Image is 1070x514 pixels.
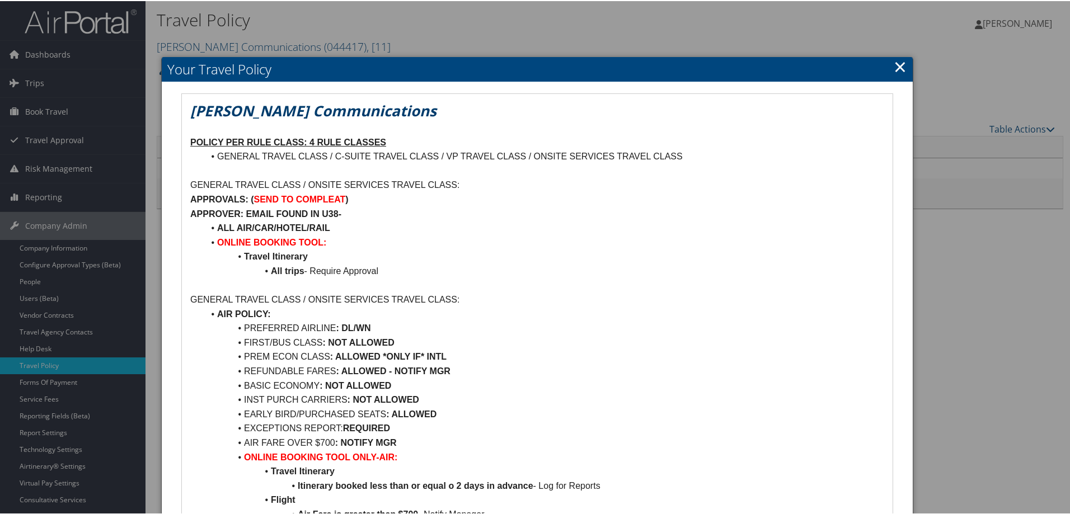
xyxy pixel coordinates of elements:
[204,334,884,349] li: FIRST/BUS CLASS
[251,194,254,203] strong: (
[204,378,884,392] li: BASIC ECONOMY
[204,478,884,492] li: - Log for Reports
[204,363,884,378] li: REFUNDABLE FARES
[335,437,397,446] strong: : NOTIFY MGR
[298,480,533,489] strong: Itinerary booked less than or equal o 2 days in advance
[254,194,346,203] strong: SEND TO COMPLEAT
[190,100,437,120] em: [PERSON_NAME] Communications
[204,263,884,277] li: - Require Approval
[894,54,907,77] a: Close
[204,320,884,334] li: PREFERRED AIRLINE
[336,322,370,332] strong: : DL/WN
[190,291,884,306] p: GENERAL TRAVEL CLASS / ONSITE SERVICES TRAVEL CLASS:
[190,136,386,146] u: POLICY PER RULE CLASS: 4 RULE CLASSES
[204,420,884,435] li: EXCEPTIONS REPORT:
[204,148,884,163] li: GENERAL TRAVEL CLASS / C-SUITE TRAVEL CLASS / VP TRAVEL CLASS / ONSITE SERVICES TRAVEL CLASS
[336,365,450,375] strong: : ALLOWED - NOTIFY MGR
[386,408,437,418] strong: : ALLOWED
[204,435,884,449] li: AIR FARE OVER $700
[190,177,884,191] p: GENERAL TRAVEL CLASS / ONSITE SERVICES TRAVEL CLASS:
[244,251,308,260] strong: Travel Itinerary
[330,351,447,360] strong: : ALLOWED *ONLY IF* INTL
[190,208,341,218] strong: APPROVER: EMAIL FOUND IN U38-
[345,194,348,203] strong: )
[271,465,335,475] strong: Travel Itinerary
[271,494,295,503] strong: Flight
[271,265,304,275] strong: All trips
[204,348,884,363] li: PREM ECON CLASS
[348,394,419,403] strong: : NOT ALLOWED
[204,406,884,421] li: EARLY BIRD/PURCHASED SEATS
[217,237,326,246] strong: ONLINE BOOKING TOOL:
[204,392,884,406] li: INST PURCH CARRIERS
[217,222,330,232] strong: ALL AIR/CAR/HOTEL/RAIL
[217,308,271,318] strong: AIR POLICY:
[162,56,913,81] h2: Your Travel Policy
[343,422,390,432] strong: REQUIRED
[320,380,391,389] strong: : NOT ALLOWED
[190,194,248,203] strong: APPROVALS:
[244,451,397,461] strong: ONLINE BOOKING TOOL ONLY-AIR:
[322,337,394,346] strong: : NOT ALLOWED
